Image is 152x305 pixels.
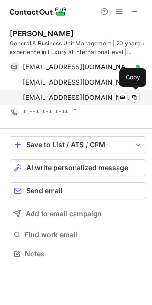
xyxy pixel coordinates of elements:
[25,250,142,258] span: Notes
[26,141,130,149] div: Save to List / ATS / CRM
[10,228,146,241] button: Find work email
[10,182,146,199] button: Send email
[26,164,128,172] span: AI write personalized message
[10,29,74,38] div: [PERSON_NAME]
[10,159,146,176] button: AI write personalized message
[10,39,146,56] div: General & Business Unit Management | 20 years + experience in Luxury at international level | Tra...
[10,6,67,17] img: ContactOut v5.3.10
[10,205,146,222] button: Add to email campaign
[26,210,102,218] span: Add to email campaign
[23,93,132,102] span: [EMAIL_ADDRESS][DOMAIN_NAME]
[23,63,132,71] span: [EMAIL_ADDRESS][DOMAIN_NAME]
[26,187,63,195] span: Send email
[10,136,146,153] button: save-profile-one-click
[10,247,146,261] button: Notes
[25,230,142,239] span: Find work email
[23,78,132,87] span: [EMAIL_ADDRESS][DOMAIN_NAME]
